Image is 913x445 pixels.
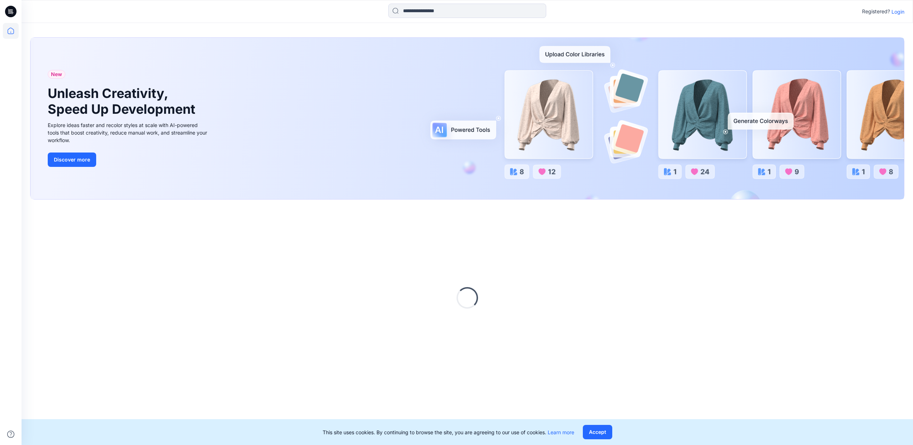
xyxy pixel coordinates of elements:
[48,121,209,144] div: Explore ideas faster and recolor styles at scale with AI-powered tools that boost creativity, red...
[323,428,574,436] p: This site uses cookies. By continuing to browse the site, you are agreeing to our use of cookies.
[48,153,96,167] button: Discover more
[548,429,574,435] a: Learn more
[583,425,612,439] button: Accept
[48,86,198,117] h1: Unleash Creativity, Speed Up Development
[891,8,904,15] p: Login
[51,70,62,79] span: New
[862,7,890,16] p: Registered?
[48,153,209,167] a: Discover more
